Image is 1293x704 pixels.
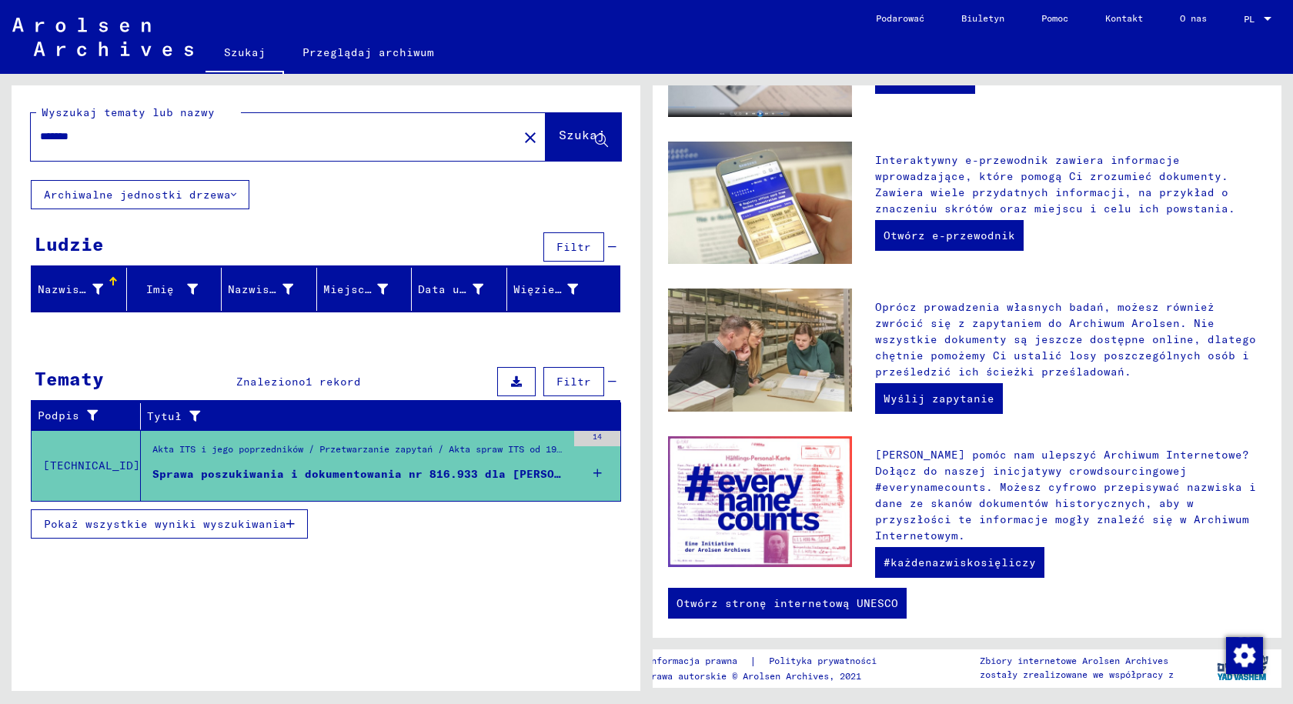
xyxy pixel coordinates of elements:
font: Pokaż wszystkie wyniki wyszukiwania [44,517,286,531]
a: Otwórz stronę internetową UNESCO [668,588,907,619]
font: Wyszukaj tematy lub nazwy [42,105,215,119]
font: Pomoc [1041,12,1068,24]
button: Pokaż wszystkie wyniki wyszukiwania [31,509,308,539]
img: yv_logo.png [1214,649,1271,687]
font: Tematy [35,367,104,390]
font: zostały zrealizowane we współpracy z [980,669,1174,680]
font: Otwórz stronę internetową UNESCO [677,596,898,610]
a: Wyślij zapytanie [875,383,1003,414]
mat-header-cell: Data urodzenia [412,268,507,311]
font: Polityka prywatności [769,655,877,666]
a: Polityka prywatności [757,653,895,669]
font: Ludzie [35,232,104,255]
font: 14 [593,432,602,442]
font: [TECHNICAL_ID] [43,459,140,472]
button: Jasne [515,122,546,152]
mat-header-cell: Więzień nr [507,268,620,311]
div: Podpis [38,404,140,429]
mat-header-cell: Miejsce urodzenia [317,268,413,311]
mat-icon: close [521,128,540,147]
font: 1 rekord [306,375,361,389]
font: Imię [146,282,174,296]
button: Szukaj [546,113,621,161]
mat-header-cell: Imię [127,268,222,311]
font: Interaktywny e-przewodnik zawiera informacje wprowadzające, które pomogą Ci zrozumieć dokumenty. ... [875,153,1235,215]
a: Informacja prawna [646,653,750,669]
a: #każdenazwiskosięliczy [875,547,1044,578]
a: Szukaj [205,34,284,74]
font: Oprócz prowadzenia własnych badań, możesz również zwrócić się z zapytaniem do Archiwum Arolsen. N... [875,300,1256,379]
font: Archiwalne jednostki drzewa [44,188,231,202]
a: Przeglądaj archiwum [284,34,453,71]
font: Wyślij zapytanie [884,392,994,405]
div: Nazwisko [38,277,126,302]
font: Filtr [556,375,591,389]
font: [PERSON_NAME] pomóc nam ulepszyć Archiwum Internetowe? Dołącz do naszej inicjatywy crowdsourcingo... [875,448,1256,542]
font: Informacja prawna [646,655,737,666]
div: Więzień nr [513,277,602,302]
img: eguide.jpg [668,142,852,265]
font: Zbiory internetowe Arolsen Archives [980,655,1168,666]
font: Szukaj [559,127,605,142]
font: Podpis [38,409,79,422]
a: Otwórz e-przewodnik [875,220,1024,251]
button: Filtr [543,367,604,396]
font: Kontakt [1105,12,1143,24]
button: Archiwalne jednostki drzewa [31,180,249,209]
font: #każdenazwiskosięliczy [884,556,1036,569]
font: Prawa autorskie © Arolsen Archives, 2021 [646,670,861,682]
font: Sprawa poszukiwania i dokumentowania nr 816.933 dla [PERSON_NAME], [PERSON_NAME]. [DATE] r. [152,467,783,481]
div: Imię [133,277,222,302]
img: Zmiana zgody [1226,637,1263,674]
font: Tytuł [147,409,182,423]
font: Miejsce urodzenia [323,282,441,296]
div: Nazwisko panieńskie [228,277,316,302]
font: Znaleziono [236,375,306,389]
mat-header-cell: Nazwisko panieńskie [222,268,317,311]
font: Nazwisko [38,282,93,296]
button: Filtr [543,232,604,262]
font: Filtr [556,240,591,254]
font: PL [1244,13,1255,25]
font: Przeglądaj archiwum [302,45,434,59]
font: Szukaj [224,45,266,59]
img: inquiries.jpg [668,289,852,412]
font: | [750,654,757,668]
font: Nazwisko panieńskie [228,282,359,296]
font: Data urodzenia [418,282,515,296]
font: Biuletyn [961,12,1004,24]
div: Miejsce urodzenia [323,277,412,302]
font: O nas [1180,12,1207,24]
font: Podarować [876,12,924,24]
img: Arolsen_neg.svg [12,18,193,56]
div: Tytuł [147,404,602,429]
font: Otwórz wideo [884,72,967,85]
font: Otwórz e-przewodnik [884,229,1015,242]
img: enc.jpg [668,436,852,567]
font: Więzień nr [513,282,583,296]
mat-header-cell: Nazwisko [32,268,127,311]
div: Data urodzenia [418,277,506,302]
